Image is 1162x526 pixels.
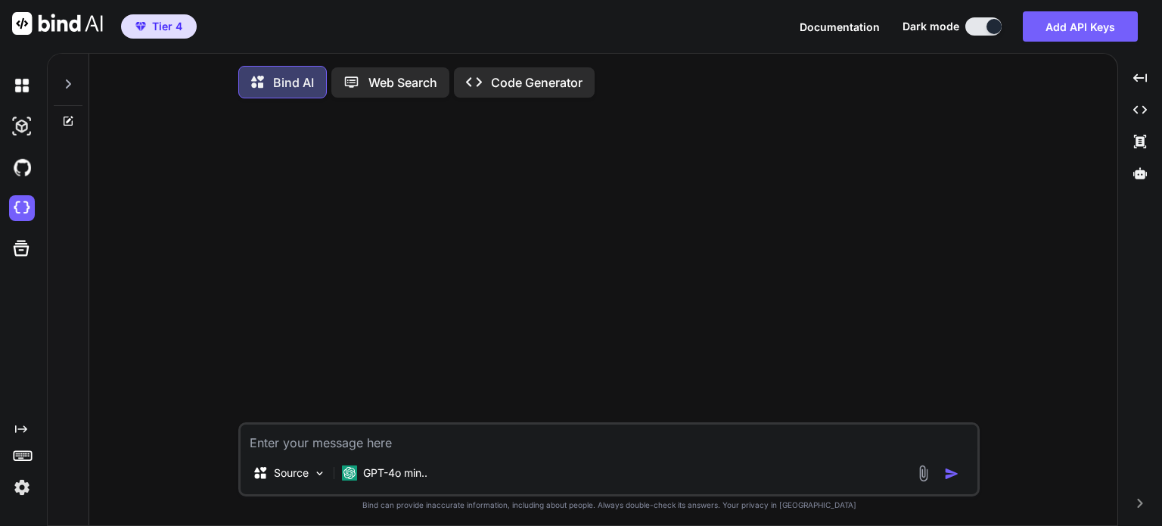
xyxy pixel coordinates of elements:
[274,465,309,481] p: Source
[238,500,980,511] p: Bind can provide inaccurate information, including about people. Always double-check its answers....
[491,73,583,92] p: Code Generator
[903,19,959,34] span: Dark mode
[313,467,326,480] img: Pick Models
[9,114,35,139] img: darkAi-studio
[273,73,314,92] p: Bind AI
[135,22,146,31] img: premium
[342,465,357,481] img: GPT-4o mini
[363,465,427,481] p: GPT-4o min..
[152,19,182,34] span: Tier 4
[12,12,103,35] img: Bind AI
[9,73,35,98] img: darkChat
[915,465,932,482] img: attachment
[800,19,880,35] button: Documentation
[800,20,880,33] span: Documentation
[9,154,35,180] img: githubDark
[1023,11,1138,42] button: Add API Keys
[368,73,437,92] p: Web Search
[9,475,35,500] img: settings
[121,14,197,39] button: premiumTier 4
[944,466,959,481] img: icon
[9,195,35,221] img: cloudideIcon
